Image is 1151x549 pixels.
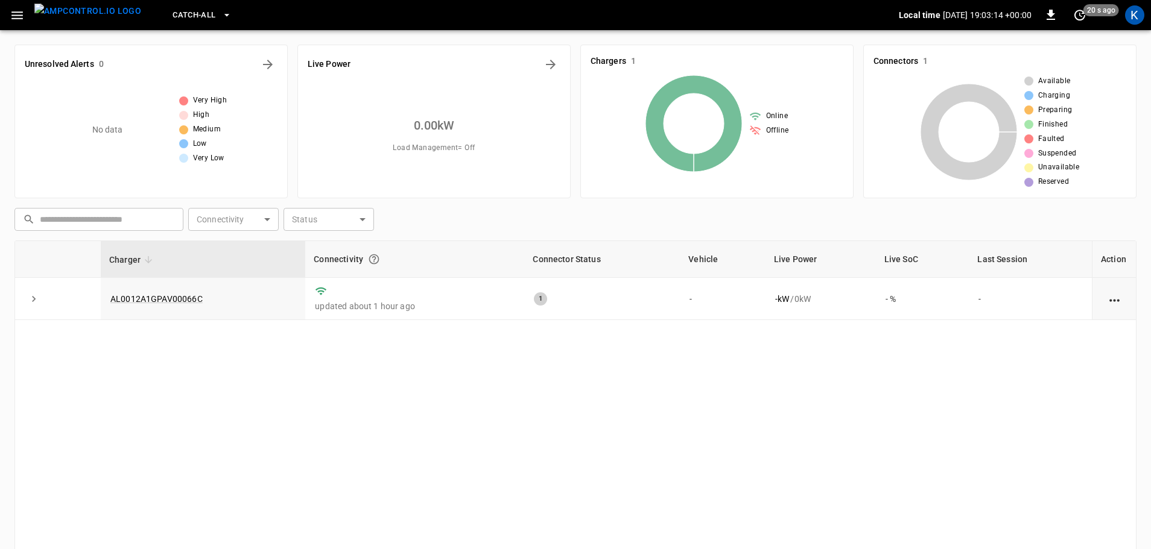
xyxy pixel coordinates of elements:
span: Low [193,138,207,150]
th: Last Session [969,241,1092,278]
p: Local time [899,9,940,21]
td: - % [876,278,969,320]
span: High [193,109,210,121]
p: [DATE] 19:03:14 +00:00 [943,9,1032,21]
img: ampcontrol.io logo [34,4,141,19]
div: 1 [534,292,547,306]
span: Finished [1038,119,1068,131]
span: Offline [766,125,789,137]
button: Connection between the charger and our software. [363,248,385,270]
span: 20 s ago [1083,4,1119,16]
div: action cell options [1107,293,1122,305]
span: Catch-all [173,8,215,22]
h6: 0.00 kW [414,116,455,135]
span: Available [1038,75,1071,87]
th: Live Power [766,241,876,278]
span: Charger [109,253,156,267]
p: - kW [775,293,789,305]
div: profile-icon [1125,5,1144,25]
span: Preparing [1038,104,1073,116]
h6: Live Power [308,58,350,71]
a: AL0012A1GPAV00066C [110,294,203,304]
button: Energy Overview [541,55,560,74]
h6: Chargers [591,55,626,68]
h6: Connectors [874,55,918,68]
th: Live SoC [876,241,969,278]
span: Unavailable [1038,162,1079,174]
button: All Alerts [258,55,277,74]
th: Vehicle [680,241,766,278]
td: - [969,278,1092,320]
span: Charging [1038,90,1070,102]
p: updated about 1 hour ago [315,300,515,312]
button: expand row [25,290,43,308]
span: Online [766,110,788,122]
th: Connector Status [524,241,680,278]
h6: Unresolved Alerts [25,58,94,71]
h6: 1 [923,55,928,68]
span: Very High [193,95,227,107]
div: / 0 kW [775,293,866,305]
span: Medium [193,124,221,136]
span: Reserved [1038,176,1069,188]
span: Faulted [1038,133,1065,145]
h6: 0 [99,58,104,71]
th: Action [1092,241,1136,278]
button: set refresh interval [1070,5,1089,25]
td: - [680,278,766,320]
h6: 1 [631,55,636,68]
div: Connectivity [314,248,516,270]
button: Catch-all [168,4,236,27]
span: Very Low [193,152,224,165]
p: No data [92,124,123,136]
span: Suspended [1038,148,1077,160]
span: Load Management = Off [393,142,475,154]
